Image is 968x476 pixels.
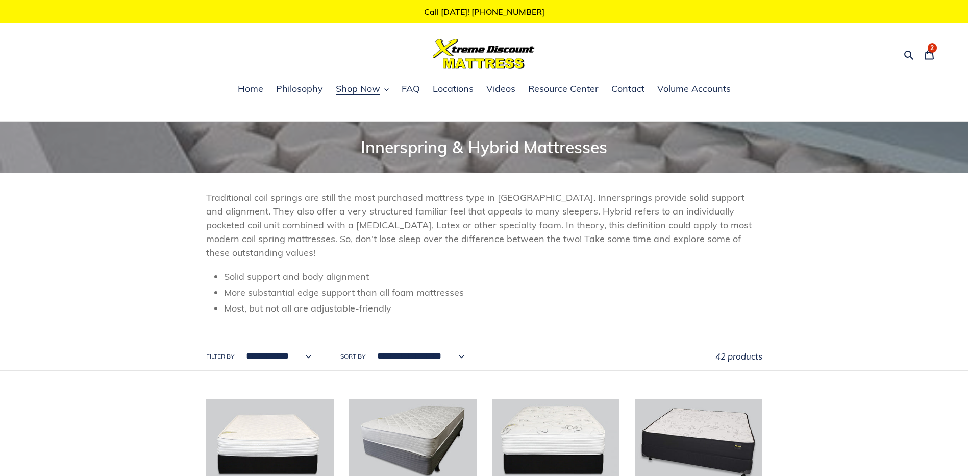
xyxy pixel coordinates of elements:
[433,83,474,95] span: Locations
[528,83,599,95] span: Resource Center
[331,82,394,97] button: Shop Now
[657,83,731,95] span: Volume Accounts
[206,191,762,259] p: Traditional coil springs are still the most purchased mattress type in [GEOGRAPHIC_DATA]. Innersp...
[486,83,515,95] span: Videos
[523,82,604,97] a: Resource Center
[233,82,268,97] a: Home
[715,351,762,362] span: 42 products
[396,82,425,97] a: FAQ
[481,82,520,97] a: Videos
[276,83,323,95] span: Philosophy
[611,83,644,95] span: Contact
[402,83,420,95] span: FAQ
[238,83,263,95] span: Home
[340,352,365,361] label: Sort by
[428,82,479,97] a: Locations
[224,285,762,299] li: More substantial edge support than all foam mattresses
[206,352,234,361] label: Filter by
[919,42,940,66] a: 2
[606,82,650,97] a: Contact
[224,270,762,283] li: Solid support and body alignment
[652,82,736,97] a: Volume Accounts
[361,137,607,157] span: Innerspring & Hybrid Mattresses
[930,45,934,51] span: 2
[433,39,535,69] img: Xtreme Discount Mattress
[224,301,762,315] li: Most, but not all are adjustable-friendly
[271,82,328,97] a: Philosophy
[336,83,380,95] span: Shop Now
